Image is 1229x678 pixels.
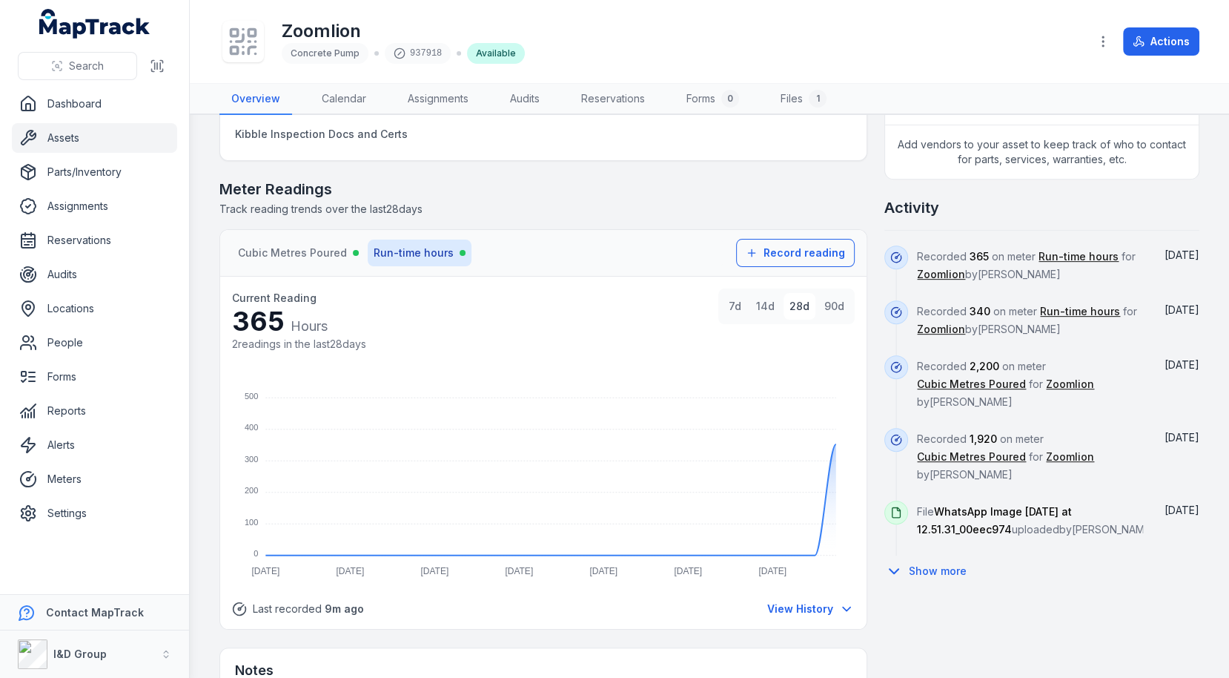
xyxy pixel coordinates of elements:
span: 340 [970,305,990,317]
time: 21/08/2025, 10:04:07 am [1165,504,1199,516]
a: Assignments [396,84,480,115]
a: Parts/Inventory [12,157,177,187]
a: Run-time hours [1040,304,1120,319]
span: View History [767,602,833,616]
span: WhatsApp Image [DATE] at 12.51.31_00eec974 [917,505,1072,536]
tspan: 200 [245,486,258,495]
time: 05/10/2025, 11:43:23 pm [1165,303,1199,316]
a: People [12,328,177,358]
a: Dashboard [12,89,177,119]
button: 7d [723,293,747,320]
tspan: [DATE] [336,566,364,576]
span: 9m ago [325,602,364,615]
div: 2 readings in the last 28 days [232,337,366,352]
span: Recorded on meter for by [PERSON_NAME] [917,432,1094,481]
a: Alerts [12,430,177,460]
a: Forms0 [675,84,751,115]
time: 05/10/2025, 11:38:03 pm [1165,358,1199,371]
button: Run-time hours [368,240,471,266]
span: [DATE] [1165,303,1199,316]
button: 14d [750,293,781,320]
time: 05/10/2025, 11:37:10 pm [1165,431,1199,444]
a: Zoomlion [1046,377,1094,392]
span: 365 [970,250,989,263]
a: Cubic Metres Poured [917,377,1026,392]
tspan: 0 [254,549,258,558]
tspan: [DATE] [589,566,617,576]
div: 365 [232,306,366,337]
button: Actions [1123,27,1199,56]
span: Current Reading [232,292,317,304]
tspan: [DATE] [420,566,448,576]
span: [DATE] [1165,431,1199,444]
button: Search [18,52,137,80]
span: 1,920 [970,432,997,445]
a: Calendar [310,84,378,115]
span: Search [69,59,104,73]
a: Audits [12,260,177,289]
time: 05/10/2025, 11:43:45 pm [325,602,364,615]
tspan: 500 [245,392,258,401]
div: 937918 [385,43,451,64]
span: Kibble Inspection Docs and Certs [235,128,408,140]
a: Locations [12,294,177,323]
span: Add vendors to your asset to keep track of who to contact for parts, services, warranties, etc. [885,125,1199,179]
a: Reservations [569,84,657,115]
a: Assets [12,123,177,153]
button: Cubic Metres Poured [232,240,365,266]
span: [DATE] [1165,358,1199,371]
tspan: 100 [245,518,258,527]
span: Hours [291,318,328,334]
span: Run-time hours [374,246,454,260]
button: 28d [784,293,815,320]
time: 05/10/2025, 11:43:45 pm [1165,249,1199,261]
a: Zoomlion [917,267,965,282]
div: Available [467,43,525,64]
a: Overview [219,84,292,115]
a: Forms [12,362,177,392]
a: Assignments [12,191,177,221]
a: Cubic Metres Poured [917,450,1026,464]
span: Recorded on meter for by [PERSON_NAME] [917,305,1137,335]
a: MapTrack [39,9,150,39]
span: Recorded on meter for by [PERSON_NAME] [917,250,1136,280]
h2: Activity [884,197,939,218]
a: Settings [12,498,177,528]
span: Cubic Metres Poured [238,246,347,260]
span: Track reading trends over the last 28 days [219,203,423,215]
div: 0 [721,90,739,108]
a: Reservations [12,226,177,255]
span: [DATE] [1165,249,1199,261]
a: Files1 [769,84,838,115]
tspan: 400 [245,423,258,432]
button: Show more [884,556,976,587]
span: Record reading [763,246,845,260]
span: [DATE] [1165,504,1199,516]
tspan: [DATE] [758,566,786,576]
a: Reports [12,396,177,426]
a: Run-time hours [1038,249,1119,264]
button: Record reading [736,239,855,267]
button: View all meter readings history [766,601,855,617]
a: Audits [498,84,551,115]
strong: Contact MapTrack [46,606,144,619]
tspan: [DATE] [505,566,533,576]
tspan: [DATE] [674,566,702,576]
span: Recorded on meter for by [PERSON_NAME] [917,360,1094,408]
span: Last recorded [253,602,364,616]
div: 1 [809,90,826,108]
a: Zoomlion [917,322,965,337]
a: Meters [12,464,177,494]
span: File uploaded by [PERSON_NAME] [917,505,1155,536]
h1: Zoomlion [282,19,525,43]
h2: Meter Readings [219,179,867,200]
button: 90d [818,293,850,320]
tspan: [DATE] [251,566,279,576]
span: Concrete Pump [291,47,360,59]
span: 2,200 [970,360,999,372]
strong: I&D Group [53,648,107,660]
a: Zoomlion [1046,450,1094,464]
tspan: 300 [245,455,258,464]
